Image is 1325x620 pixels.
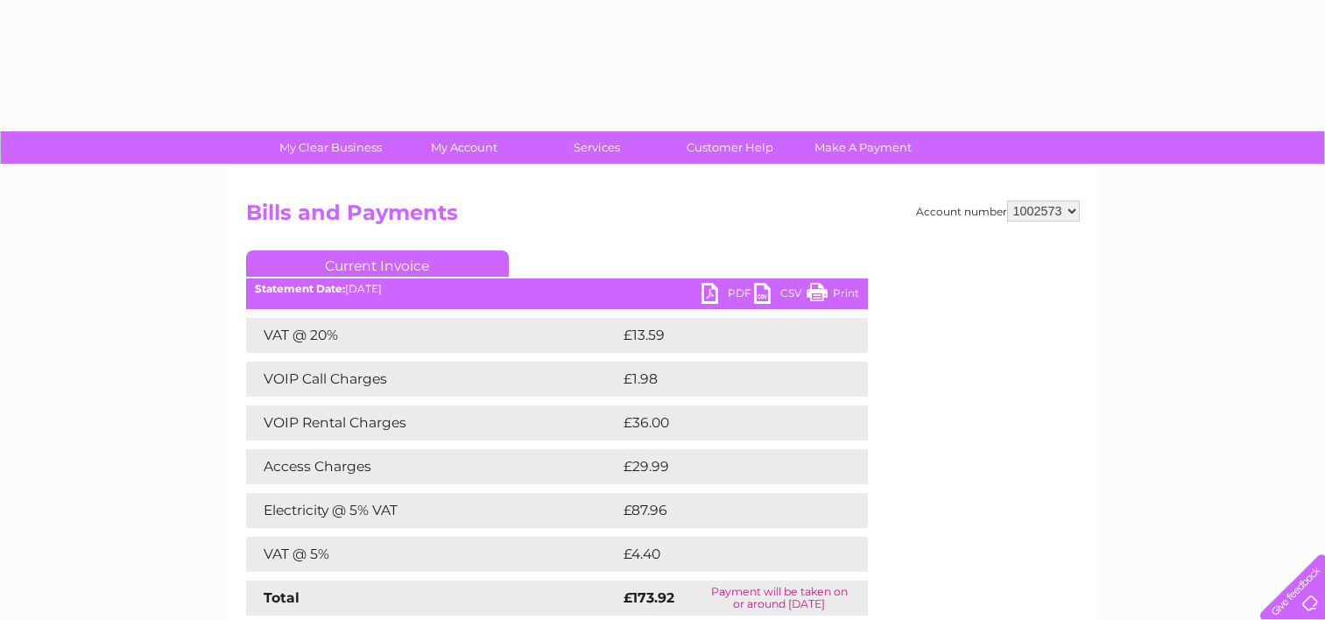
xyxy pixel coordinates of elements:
b: Statement Date: [255,282,345,295]
a: Print [807,283,859,308]
a: My Clear Business [258,131,403,164]
a: Customer Help [658,131,802,164]
td: £13.59 [619,318,831,353]
a: Current Invoice [246,250,509,277]
a: CSV [754,283,807,308]
td: £4.40 [619,537,828,572]
td: Electricity @ 5% VAT [246,493,619,528]
td: Payment will be taken on or around [DATE] [691,581,867,616]
td: VAT @ 20% [246,318,619,353]
strong: Total [264,589,300,606]
a: Make A Payment [791,131,935,164]
td: VOIP Call Charges [246,362,619,397]
td: £87.96 [619,493,832,528]
strong: £173.92 [624,589,674,606]
td: Access Charges [246,449,619,484]
td: £29.99 [619,449,834,484]
td: £1.98 [619,362,826,397]
a: My Account [391,131,536,164]
div: Account number [916,201,1080,222]
h2: Bills and Payments [246,201,1080,234]
td: VOIP Rental Charges [246,405,619,440]
a: PDF [701,283,754,308]
a: Services [525,131,669,164]
td: £36.00 [619,405,834,440]
div: [DATE] [246,283,868,295]
td: VAT @ 5% [246,537,619,572]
